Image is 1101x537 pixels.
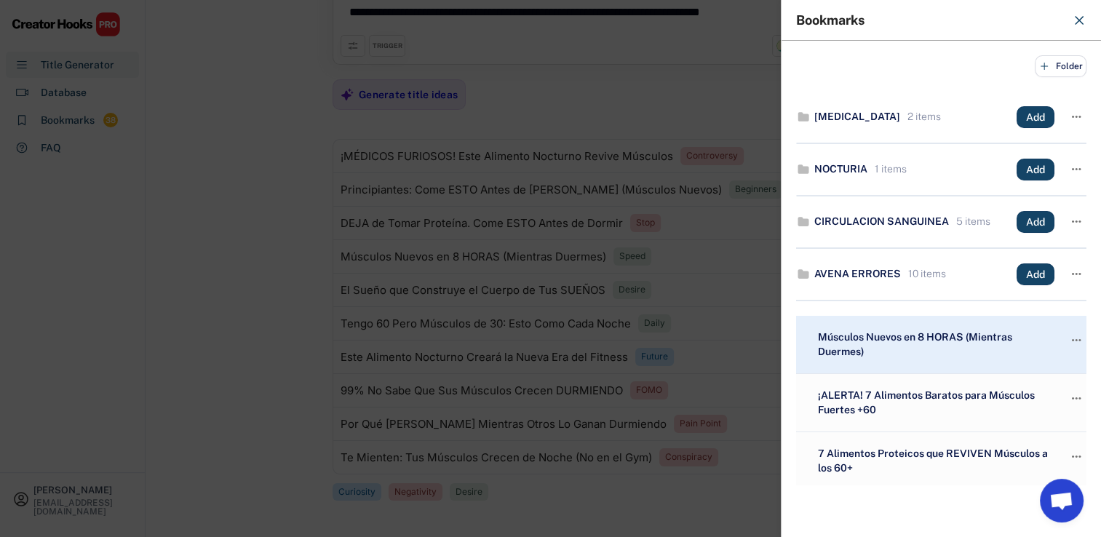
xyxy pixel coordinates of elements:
[905,267,946,282] div: 10 items
[1072,266,1081,282] text: 
[814,330,1054,359] div: Músculos Nuevos en 8 HORAS (Mientras Duermes)
[814,447,1054,475] div: 7 Alimentos Proteicos que REVIVEN Músculos a los 60+
[1069,447,1084,467] button: 
[814,110,900,124] div: [MEDICAL_DATA]
[1017,211,1054,233] button: Add
[904,110,941,124] div: 2 items
[1017,263,1054,285] button: Add
[1069,330,1084,351] button: 
[1072,214,1081,229] text: 
[1035,55,1086,77] button: Folder
[1072,162,1081,177] text: 
[953,215,990,229] div: 5 items
[1069,212,1084,232] button: 
[1017,106,1054,128] button: Add
[814,162,867,177] div: NOCTURIA
[814,389,1054,417] div: ¡ALERTA! 7 Alimentos Baratos para Músculos Fuertes +60
[871,162,907,177] div: 1 items
[1069,159,1084,180] button: 
[796,14,1063,27] div: Bookmarks
[1072,450,1081,465] text: 
[1072,109,1081,124] text: 
[1069,107,1084,127] button: 
[1072,333,1081,348] text: 
[1072,391,1081,406] text: 
[1017,159,1054,180] button: Add
[1069,264,1084,285] button: 
[1040,479,1084,522] a: Chat abierto
[814,215,949,229] div: CIRCULACION SANGUINEA
[1069,389,1084,409] button: 
[814,267,901,282] div: AVENA ERRORES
